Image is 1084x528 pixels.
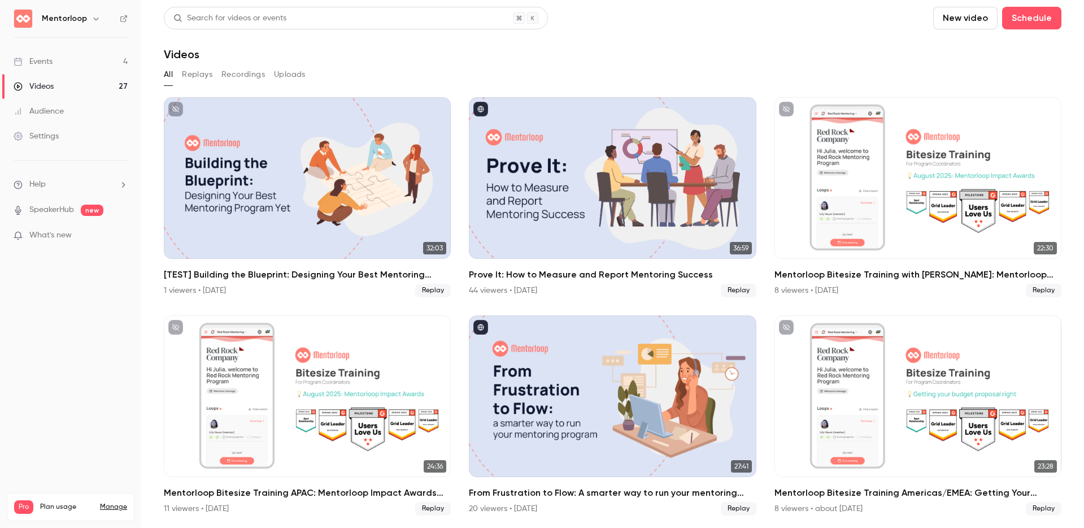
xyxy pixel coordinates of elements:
button: Recordings [221,66,265,84]
span: Replay [721,284,756,297]
div: 20 viewers • [DATE] [469,503,537,514]
h2: Prove It: How to Measure and Report Mentoring Success [469,268,756,282]
h2: From Frustration to Flow: A smarter way to run your mentoring program [469,486,756,500]
span: 22:30 [1034,242,1057,254]
span: Help [29,179,46,191]
span: Replay [415,284,451,297]
li: Prove It: How to Measure and Report Mentoring Success [469,97,756,297]
button: Uploads [274,66,306,84]
button: published [473,320,488,335]
li: From Frustration to Flow: A smarter way to run your mentoring program [469,315,756,516]
span: 32:03 [423,242,446,254]
span: Plan usage [40,503,93,512]
a: 32:03[TEST] Building the Blueprint: Designing Your Best Mentoring Program Yet1 viewers • [DATE]Re... [164,97,451,297]
h2: Mentorloop Bitesize Training Americas/EMEA: Getting Your Budget Proposal Right [774,486,1061,500]
li: help-dropdown-opener [14,179,128,191]
span: 23:28 [1034,460,1057,473]
button: Replays [182,66,212,84]
a: 36:59Prove It: How to Measure and Report Mentoring Success44 viewers • [DATE]Replay [469,97,756,297]
span: Replay [415,502,451,516]
button: All [164,66,173,84]
span: 27:41 [731,460,752,473]
span: new [81,205,103,216]
button: unpublished [779,320,794,335]
span: What's new [29,230,72,241]
span: Replay [1026,502,1061,516]
button: published [473,102,488,116]
section: Videos [164,7,1061,521]
h2: [TEST] Building the Blueprint: Designing Your Best Mentoring Program Yet [164,268,451,282]
button: New video [933,7,998,29]
button: unpublished [168,320,183,335]
h6: Mentorloop [42,13,87,24]
span: Replay [1026,284,1061,297]
span: Pro [14,500,33,514]
h2: Mentorloop Bitesize Training APAC: Mentorloop Impact Awards 2025 [164,486,451,500]
a: 22:30Mentorloop Bitesize Training with [PERSON_NAME]: Mentorloop Impact Awards8 viewers • [DATE]R... [774,97,1061,297]
a: 27:41From Frustration to Flow: A smarter way to run your mentoring program20 viewers • [DATE]Replay [469,315,756,516]
button: unpublished [779,102,794,116]
div: 8 viewers • about [DATE] [774,503,863,514]
span: 24:36 [424,460,446,473]
button: unpublished [168,102,183,116]
div: 11 viewers • [DATE] [164,503,229,514]
h1: Videos [164,47,199,61]
a: 23:28Mentorloop Bitesize Training Americas/EMEA: Getting Your Budget Proposal Right8 viewers • ab... [774,315,1061,516]
div: 44 viewers • [DATE] [469,285,537,296]
button: Schedule [1002,7,1061,29]
li: Mentorloop Bitesize Training with Kristin: Mentorloop Impact Awards [774,97,1061,297]
div: Videos [14,81,54,92]
li: Mentorloop Bitesize Training APAC: Mentorloop Impact Awards 2025 [164,315,451,516]
a: 24:36Mentorloop Bitesize Training APAC: Mentorloop Impact Awards 202511 viewers • [DATE]Replay [164,315,451,516]
div: Audience [14,106,64,117]
div: Events [14,56,53,67]
h2: Mentorloop Bitesize Training with [PERSON_NAME]: Mentorloop Impact Awards [774,268,1061,282]
div: Settings [14,131,59,142]
a: SpeakerHub [29,204,74,216]
a: Manage [100,503,127,512]
span: Replay [721,502,756,516]
span: 36:59 [730,242,752,254]
img: Mentorloop [14,10,32,28]
div: Search for videos or events [173,12,286,24]
div: 8 viewers • [DATE] [774,285,838,296]
div: 1 viewers • [DATE] [164,285,226,296]
li: [TEST] Building the Blueprint: Designing Your Best Mentoring Program Yet [164,97,451,297]
li: Mentorloop Bitesize Training Americas/EMEA: Getting Your Budget Proposal Right [774,315,1061,516]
